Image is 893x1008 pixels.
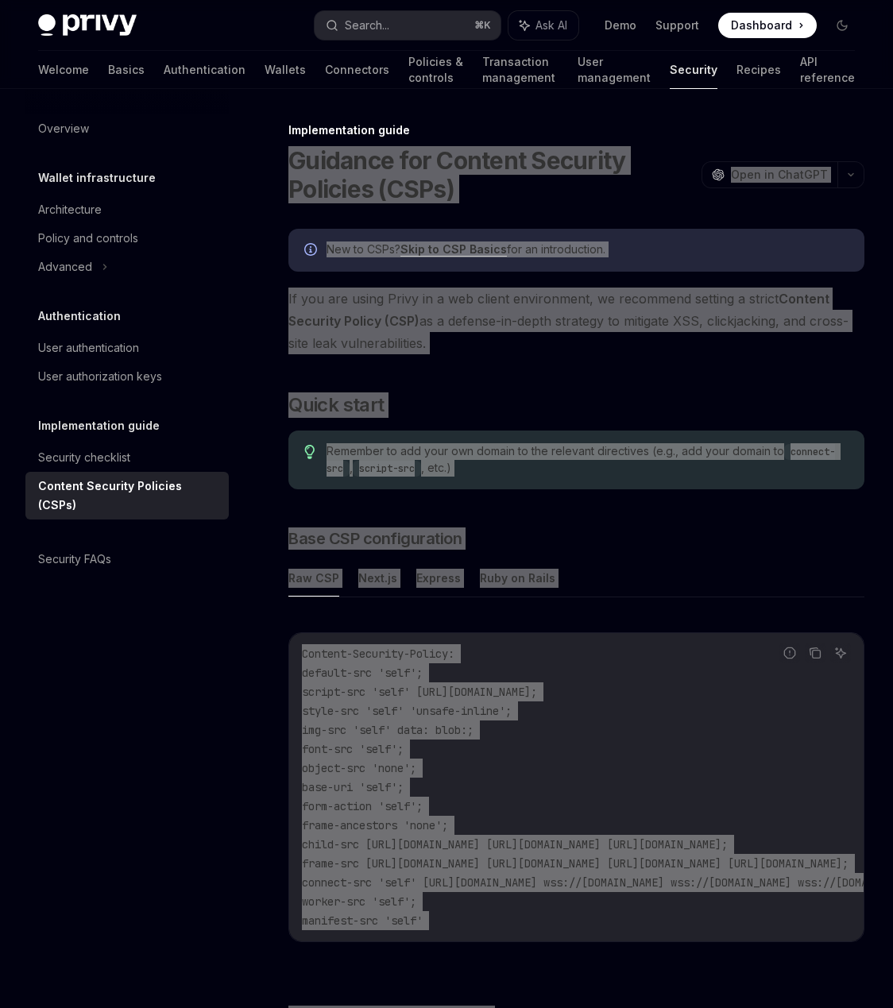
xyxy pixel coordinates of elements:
h5: Implementation guide [38,416,160,435]
a: Transaction management [482,51,559,89]
span: font-src 'self'; [302,742,404,756]
a: Support [655,17,699,33]
a: Overview [25,114,229,143]
div: Advanced [38,257,92,276]
button: Search...⌘K [315,11,501,40]
span: worker-src 'self'; [302,894,416,909]
span: If you are using Privy in a web client environment, we recommend setting a strict as a defense-in... [288,288,864,354]
span: manifest-src 'self' [302,913,423,928]
code: script-src [353,461,421,477]
span: Open in ChatGPT [731,167,828,183]
div: Content Security Policies (CSPs) [38,477,219,515]
a: Security FAQs [25,545,229,574]
span: ⌘ K [474,19,491,32]
div: User authentication [38,338,139,357]
div: New to CSPs? for an introduction. [327,241,849,259]
a: Security [670,51,717,89]
span: Quick start [288,392,384,418]
span: object-src 'none'; [302,761,416,775]
button: Copy the contents from the code block [805,643,825,663]
span: base-uri 'self'; [302,780,404,794]
span: frame-src [URL][DOMAIN_NAME] [URL][DOMAIN_NAME] [URL][DOMAIN_NAME] [URL][DOMAIN_NAME]; [302,856,849,871]
a: User authentication [25,334,229,362]
div: Overview [38,119,89,138]
a: Recipes [736,51,781,89]
a: Architecture [25,195,229,224]
a: Basics [108,51,145,89]
a: Dashboard [718,13,817,38]
button: Raw CSP [288,559,339,597]
span: script-src 'self' [URL][DOMAIN_NAME]; [302,685,537,699]
div: Architecture [38,200,102,219]
a: User authorization keys [25,362,229,391]
span: frame-ancestors 'none'; [302,818,448,832]
div: Implementation guide [288,122,864,138]
button: Ask AI [508,11,578,40]
a: User management [578,51,651,89]
h5: Wallet infrastructure [38,168,156,187]
button: Ruby on Rails [480,559,555,597]
h1: Guidance for Content Security Policies (CSPs) [288,146,695,203]
a: Skip to CSP Basics [400,242,507,257]
a: Connectors [325,51,389,89]
button: Open in ChatGPT [702,161,837,188]
a: Content Security Policies (CSPs) [25,472,229,519]
code: connect-src [327,444,835,477]
h5: Authentication [38,307,121,326]
button: Report incorrect code [779,643,800,663]
span: Ask AI [535,17,567,33]
a: Security checklist [25,443,229,472]
a: Authentication [164,51,245,89]
div: Policy and controls [38,229,138,248]
a: Wallets [265,51,306,89]
svg: Info [304,243,320,259]
span: style-src 'self' 'unsafe-inline'; [302,704,512,718]
svg: Tip [304,445,315,459]
span: img-src 'self' data: blob:; [302,723,474,737]
button: Ask AI [830,643,851,663]
span: Content-Security-Policy: [302,647,454,661]
div: Search... [345,16,389,35]
span: child-src [URL][DOMAIN_NAME] [URL][DOMAIN_NAME] [URL][DOMAIN_NAME]; [302,837,728,852]
a: Welcome [38,51,89,89]
div: Security FAQs [38,550,111,569]
span: form-action 'self'; [302,799,423,813]
a: Policy and controls [25,224,229,253]
div: Security checklist [38,448,130,467]
button: Express [416,559,461,597]
span: Remember to add your own domain to the relevant directives (e.g., add your domain to , , etc.) [327,443,849,477]
span: default-src 'self'; [302,666,423,680]
button: Toggle dark mode [829,13,855,38]
span: Dashboard [731,17,792,33]
span: Base CSP configuration [288,527,462,550]
button: Next.js [358,559,397,597]
div: User authorization keys [38,367,162,386]
a: Demo [605,17,636,33]
a: Policies & controls [408,51,463,89]
a: API reference [800,51,855,89]
img: dark logo [38,14,137,37]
